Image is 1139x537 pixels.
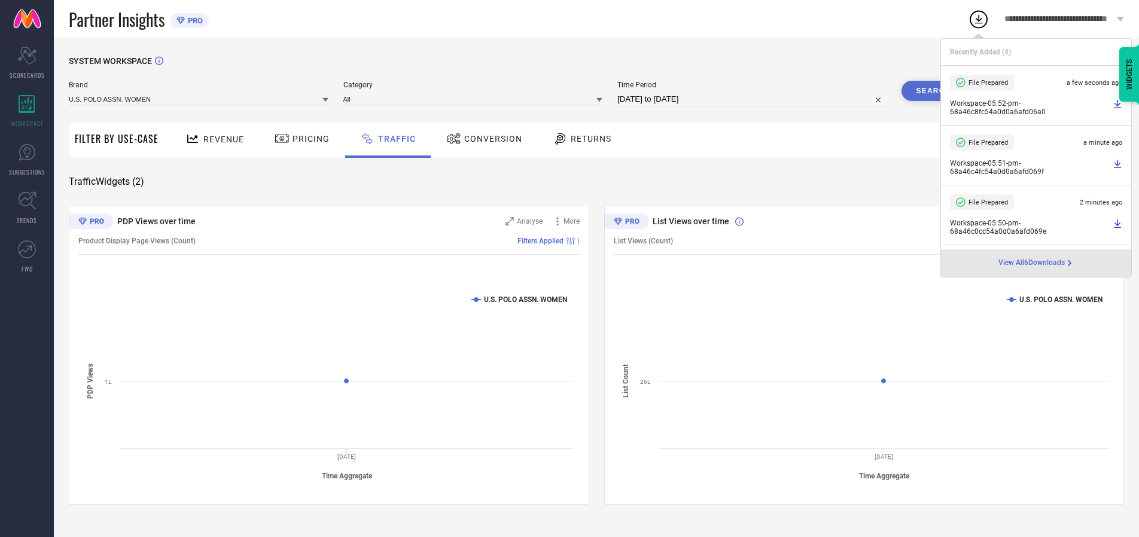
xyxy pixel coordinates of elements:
[1113,159,1122,176] a: Download
[1083,139,1122,147] span: a minute ago
[484,295,567,304] text: U.S. POLO ASSN. WOMEN
[950,219,1110,236] span: Workspace - 05:50-pm - 68a46c0cc54a0d0a6afd069e
[69,7,165,32] span: Partner Insights
[105,379,112,385] text: 1L
[614,237,673,245] span: List Views (Count)
[998,258,1074,268] a: View All6Downloads
[322,472,373,480] tspan: Time Aggregate
[75,132,159,146] span: Filter By Use-Case
[968,8,989,30] div: Open download list
[604,213,648,231] div: Premium
[969,199,1008,206] span: File Prepared
[617,81,887,89] span: Time Period
[117,216,196,226] span: PDP Views over time
[617,92,887,106] input: Select time period
[517,217,543,225] span: Analyse
[859,472,910,480] tspan: Time Aggregate
[185,16,203,25] span: PRO
[22,264,33,273] span: FWD
[1067,79,1122,87] span: a few seconds ago
[464,134,522,144] span: Conversion
[505,217,514,225] svg: Zoom
[337,453,356,460] text: [DATE]
[998,258,1074,268] div: Open download page
[969,139,1008,147] span: File Prepared
[78,237,196,245] span: Product Display Page Views (Count)
[578,237,580,245] span: |
[343,81,603,89] span: Category
[11,119,44,128] span: WORKSPACE
[517,237,564,245] span: Filters Applied
[950,48,1011,56] span: Recently Added ( 4 )
[950,159,1110,176] span: Workspace - 05:51-pm - 68a46c4fc54a0d0a6afd069f
[950,99,1110,116] span: Workspace - 05:52-pm - 68a46c8fc54a0d0a6afd06a0
[1113,99,1122,116] a: Download
[1113,219,1122,236] a: Download
[10,71,45,80] span: SCORECARDS
[640,379,651,385] text: 26L
[86,364,95,399] tspan: PDP Views
[571,134,611,144] span: Returns
[653,216,729,226] span: List Views over time
[998,258,1065,268] span: View All 6 Downloads
[622,364,630,398] tspan: List Count
[1019,295,1103,304] text: U.S. POLO ASSN. WOMEN
[17,216,37,225] span: TRENDS
[293,134,330,144] span: Pricing
[969,79,1008,87] span: File Prepared
[69,213,113,231] div: Premium
[564,217,580,225] span: More
[378,134,416,144] span: Traffic
[69,176,144,188] span: Traffic Widgets ( 2 )
[1080,199,1122,206] span: 2 minutes ago
[902,81,966,101] button: Search
[203,135,244,144] span: Revenue
[875,453,893,460] text: [DATE]
[69,81,328,89] span: Brand
[69,56,152,66] span: SYSTEM WORKSPACE
[9,167,45,176] span: SUGGESTIONS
